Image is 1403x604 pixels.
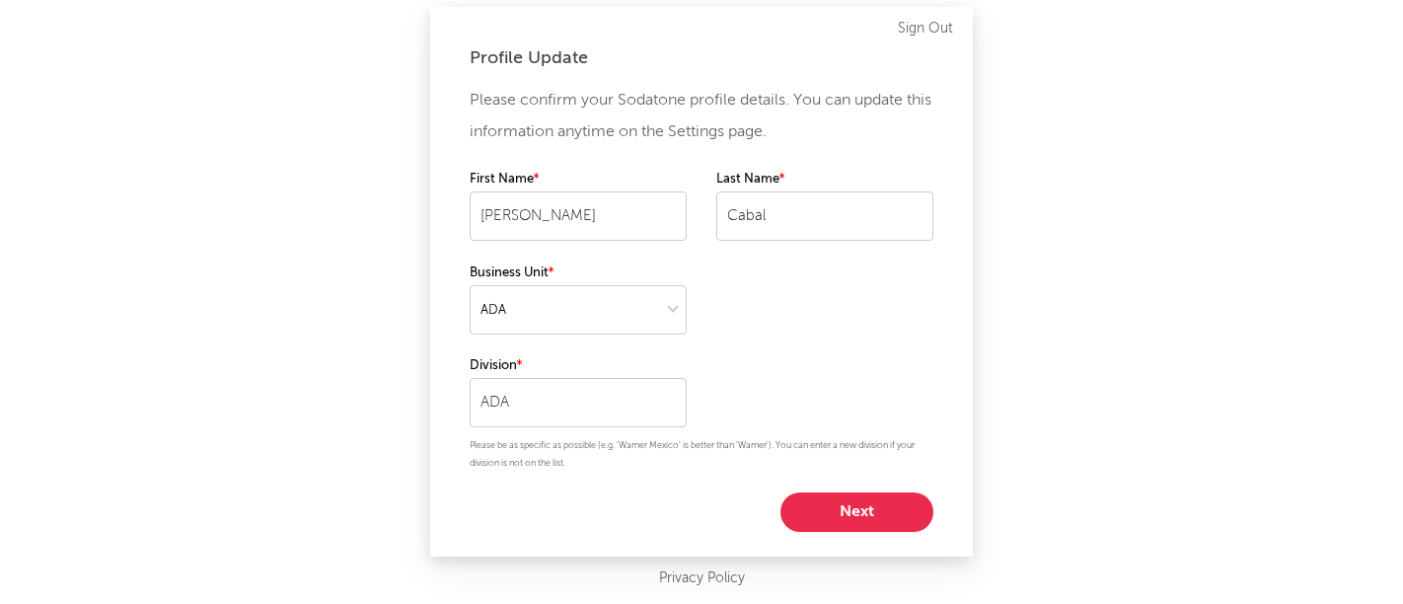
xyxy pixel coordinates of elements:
[470,46,933,70] div: Profile Update
[780,492,933,532] button: Next
[716,168,933,191] label: Last Name
[470,85,933,148] p: Please confirm your Sodatone profile details. You can update this information anytime on the Sett...
[898,17,953,40] a: Sign Out
[470,262,687,285] label: Business Unit
[716,191,933,241] input: Your last name
[470,191,687,241] input: Your first name
[470,378,687,427] input: Your division
[470,168,687,191] label: First Name
[470,354,687,378] label: Division
[470,437,933,473] p: Please be as specific as possible (e.g. 'Warner Mexico' is better than 'Warner'). You can enter a...
[659,566,745,591] a: Privacy Policy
